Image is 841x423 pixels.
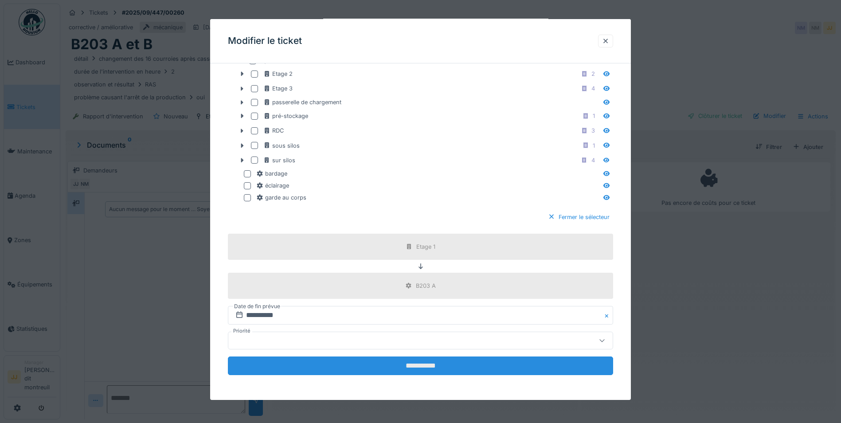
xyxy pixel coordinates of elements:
div: Fermer le sélecteur [544,211,613,223]
div: sous silos [263,141,300,150]
div: pré-stockage [263,112,308,120]
button: Close [603,306,613,325]
div: éclairage [256,181,289,190]
div: VT440 [262,56,288,65]
h3: Modifier le ticket [228,35,302,47]
div: sur silos [263,156,295,164]
div: garde au corps [256,193,306,202]
div: B203 A [416,282,436,290]
div: RDC [263,126,284,135]
div: 4 [591,84,595,93]
label: Priorité [231,327,252,335]
div: 2 [591,70,595,78]
div: passerelle de chargement [263,98,341,106]
div: 3 [591,126,595,135]
div: Etage 1 [416,243,435,251]
div: 4 [591,156,595,164]
label: Date de fin prévue [233,302,281,311]
div: 1 [593,112,595,120]
div: 1 [593,141,595,150]
div: Etage 2 [263,70,293,78]
div: Etage 3 [263,84,293,93]
div: bardage [256,169,287,178]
